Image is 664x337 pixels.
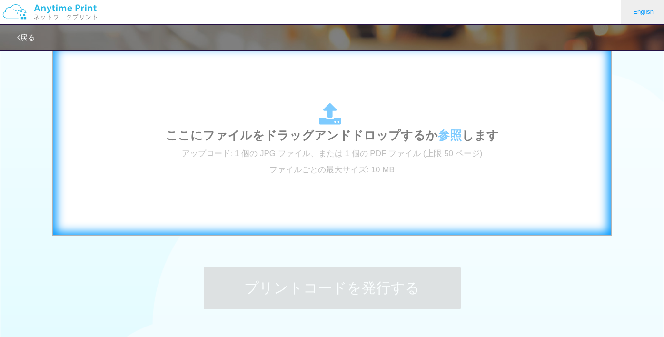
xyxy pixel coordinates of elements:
span: 参照 [438,129,462,142]
a: 戻る [17,33,35,41]
span: ここにファイルをドラッグアンドドロップするか します [166,129,499,142]
span: アップロード: 1 個の JPG ファイル、または 1 個の PDF ファイル (上限 50 ページ) ファイルごとの最大サイズ: 10 MB [182,149,483,174]
button: プリントコードを発行する [204,267,461,309]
